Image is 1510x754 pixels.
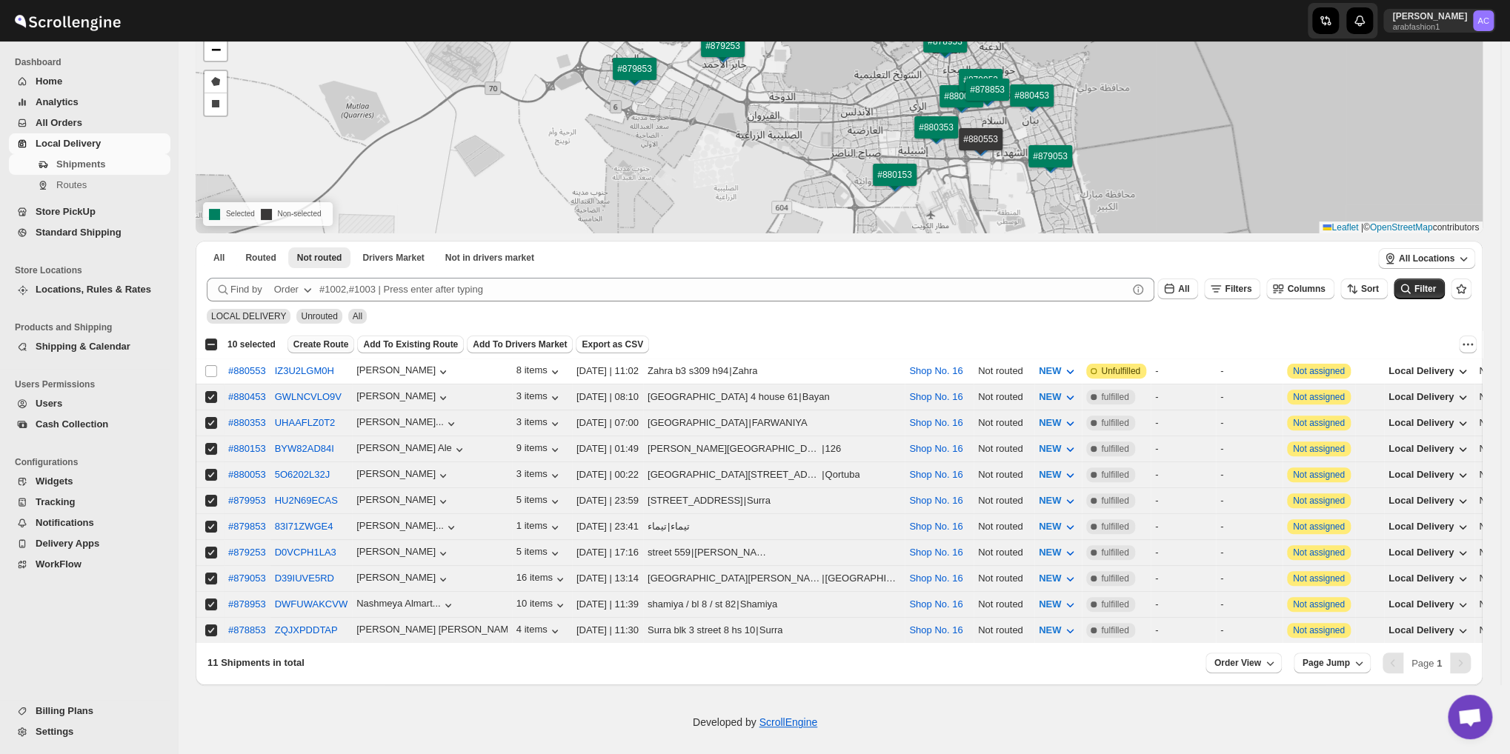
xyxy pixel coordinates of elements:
span: Cash Collection [36,418,108,430]
button: Export as CSV [576,336,649,353]
span: Local Delivery [1388,443,1454,454]
div: [PERSON_NAME] [356,546,450,561]
button: [PERSON_NAME] [356,494,450,509]
span: Add To Existing Route [363,338,458,350]
div: Not routed [978,467,1030,482]
button: UHAAFLZ0T2 [275,417,336,428]
button: Analytics [9,92,170,113]
button: [PERSON_NAME] [356,468,450,483]
span: Configurations [15,456,170,468]
div: 4 items [516,624,562,638]
span: Local Delivery [1388,521,1454,532]
button: #879853 [228,521,266,532]
span: Local Delivery [1388,365,1454,376]
span: NEW [1039,547,1061,558]
div: | [648,441,900,456]
button: All Locations [1378,248,1475,269]
div: 8 items [516,364,562,379]
div: - [1220,467,1278,482]
span: | [1361,222,1363,233]
span: fulfilled [1101,391,1128,403]
div: 3 items [516,468,562,483]
img: Marker [1040,157,1062,173]
button: 9 items [516,442,562,457]
span: WorkFlow [36,558,82,570]
span: NEW [1039,624,1061,635]
img: Marker [970,81,992,97]
div: 16 items [516,572,568,587]
button: BYW82AD84I [275,443,334,454]
span: 10 selected [227,338,276,350]
span: All [213,252,224,264]
span: Filters [1225,284,1251,294]
button: NEW [1030,567,1086,590]
button: #879053 [228,573,266,584]
span: Local Delivery [1388,495,1454,506]
div: #880553 [228,365,266,376]
button: IZ3U2LGM0H [275,365,334,376]
button: #880153 [228,443,266,454]
text: AC [1477,16,1489,25]
button: Shop No. 16 [909,495,962,506]
span: NEW [1039,598,1061,610]
button: ZQJXPDDTAP [275,624,338,635]
button: Not assigned [1293,392,1345,402]
a: Draw a rectangle [204,93,227,116]
a: OpenStreetMap [1370,222,1433,233]
button: [PERSON_NAME]... [356,416,459,431]
button: Shop No. 16 [909,573,962,584]
span: Settings [36,726,73,737]
button: 5O6202L32J [275,469,330,480]
input: #1002,#1003 | Press enter after typing [319,278,1128,301]
button: Local Delivery [1380,618,1479,642]
div: © contributors [1319,221,1483,234]
span: Notifications [36,517,94,528]
div: Not routed [978,364,1030,378]
span: Tracking [36,496,75,507]
span: Columns [1287,284,1325,294]
button: GWLNCVLO9V [275,391,342,402]
button: Unrouted [288,247,351,268]
button: User menu [1383,9,1495,33]
span: Standard Shipping [36,227,122,238]
button: Shop No. 16 [909,624,962,635]
button: NEW [1030,437,1086,461]
div: [DATE] | 07:00 [576,416,639,430]
p: [PERSON_NAME] [1392,10,1467,22]
button: All Orders [9,113,170,133]
img: Marker [970,140,992,156]
button: [PERSON_NAME] [PERSON_NAME] [356,624,508,638]
button: Local Delivery [1380,437,1479,461]
span: Filter [1414,284,1436,294]
button: [PERSON_NAME] [356,364,450,379]
button: Order [265,278,324,301]
button: Filter [1394,278,1445,299]
button: Shop No. 16 [909,391,962,402]
span: Create Route [293,338,349,350]
button: Routed [236,247,285,268]
img: Marker [624,70,646,86]
span: NEW [1039,573,1061,584]
span: NEW [1039,391,1061,402]
div: [PERSON_NAME] [356,572,450,587]
img: Marker [884,176,906,192]
button: Not assigned [1293,521,1345,532]
span: Unrouted [301,311,337,321]
button: NEW [1030,411,1086,435]
button: Locations, Rules & Rates [9,279,170,300]
a: Zoom out [204,39,227,61]
button: Order View [1205,653,1282,673]
button: Shop No. 16 [909,547,962,558]
div: [DATE] | 08:10 [576,390,639,404]
span: Local Delivery [1388,624,1454,635]
div: 1 items [516,520,562,535]
button: Not assigned [1293,366,1345,376]
button: Local Delivery [1380,489,1479,513]
img: ScrollEngine [12,2,123,39]
button: Shop No. 16 [909,443,962,454]
span: Products and Shipping [15,321,170,333]
div: 5 items [516,494,562,509]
